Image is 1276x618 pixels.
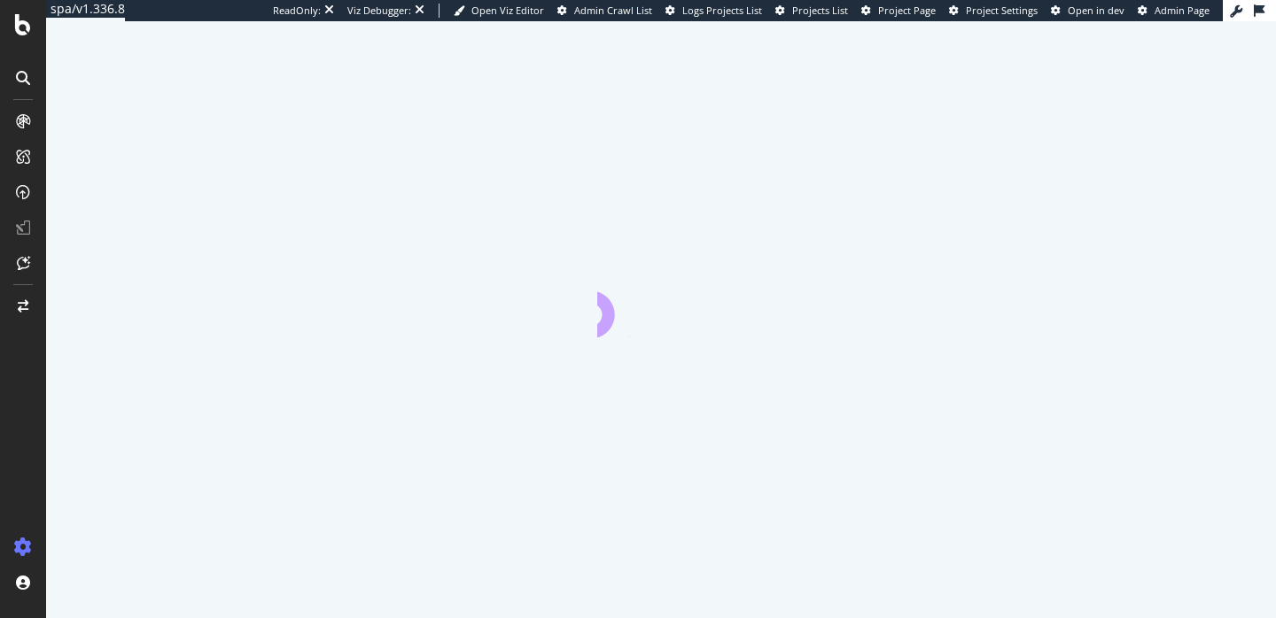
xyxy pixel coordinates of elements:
span: Open in dev [1068,4,1124,17]
span: Admin Page [1155,4,1210,17]
a: Open in dev [1051,4,1124,18]
a: Open Viz Editor [454,4,544,18]
div: animation [597,274,725,337]
a: Project Settings [949,4,1038,18]
div: ReadOnly: [273,4,321,18]
span: Projects List [792,4,848,17]
span: Open Viz Editor [471,4,544,17]
span: Logs Projects List [682,4,762,17]
a: Admin Page [1138,4,1210,18]
div: Viz Debugger: [347,4,411,18]
span: Project Settings [966,4,1038,17]
span: Project Page [878,4,936,17]
a: Project Page [861,4,936,18]
span: Admin Crawl List [574,4,652,17]
a: Projects List [775,4,848,18]
a: Logs Projects List [665,4,762,18]
a: Admin Crawl List [557,4,652,18]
